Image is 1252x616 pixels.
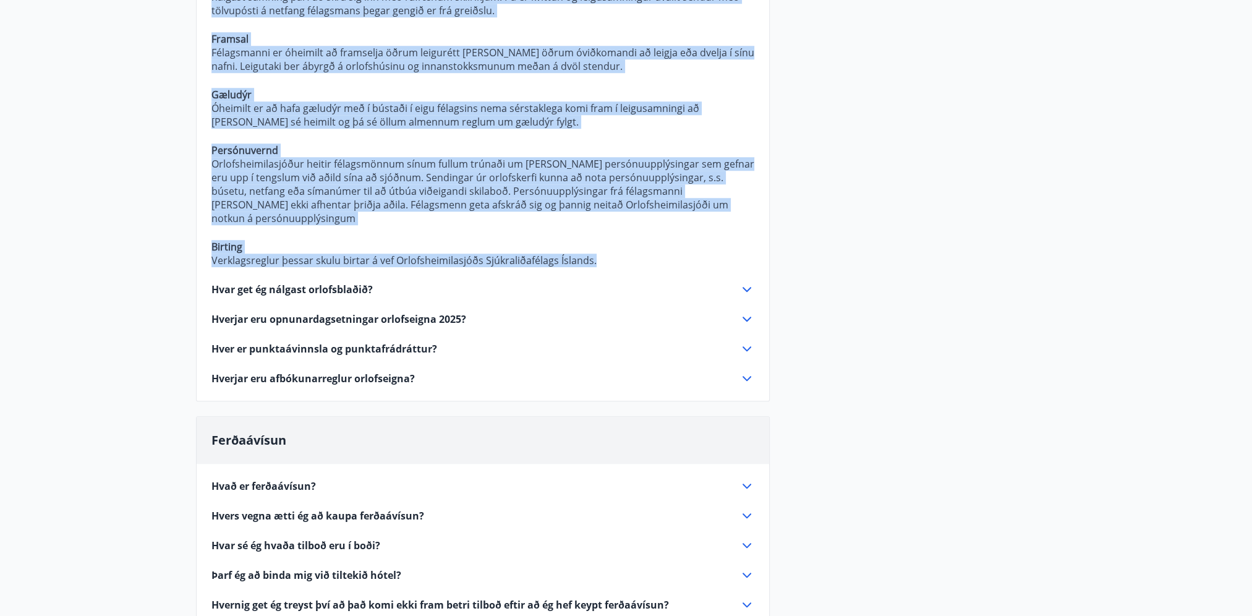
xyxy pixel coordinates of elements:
strong: Persónuvernd [211,143,278,157]
p: Félagsmanni er óheimilt að framselja öðrum leigurétt [PERSON_NAME] öðrum óviðkomandi að leigja eð... [211,46,754,73]
span: Hver er punktaávinnsla og punktafrádráttur? [211,342,437,356]
span: Hvað er ferðaávísun? [211,479,316,493]
div: Þarf ég að binda mig við tiltekið hótel? [211,568,754,583]
span: Hverjar eru afbókunarreglur orlofseigna? [211,372,415,385]
p: Orlofsheimilasjóður heitir félagsmönnum sínum fullum trúnaði um [PERSON_NAME] persónuupplýsingar ... [211,157,754,225]
div: Hvar sé ég hvaða tilboð eru í boði? [211,538,754,553]
span: Ferðaávísun [211,432,286,448]
span: Hvar sé ég hvaða tilboð eru í boði? [211,539,380,552]
span: Hvar get ég nálgast orlofsblaðið? [211,283,373,296]
div: Hverjar eru opnunardagsetningar orlofseigna 2025? [211,312,754,327]
strong: Birting [211,240,242,254]
span: Þarf ég að binda mig við tiltekið hótel? [211,568,401,582]
p: Verklagsreglur þessar skulu birtar á vef Orlofsheimilasjóðs Sjúkraliðafélags Íslands. [211,254,754,267]
div: Hvers vegna ætti ég að kaupa ferðaávísun? [211,508,754,523]
p: Óheimilt er að hafa gæludýr með í bústaði í eigu félagsins nema sérstaklega komi fram í leigusamn... [211,101,754,129]
strong: Gæludýr [211,88,252,101]
div: Hvar get ég nálgast orlofsblaðið? [211,282,754,297]
span: Hvers vegna ætti ég að kaupa ferðaávísun? [211,509,424,523]
strong: Framsal [211,32,249,46]
div: Hverjar eru afbókunarreglur orlofseigna? [211,371,754,386]
div: Hvernig get ég treyst því að það komi ekki fram betri tilboð eftir að ég hef keypt ferðaávísun? [211,597,754,612]
span: Hverjar eru opnunardagsetningar orlofseigna 2025? [211,312,466,326]
div: Hvað er ferðaávísun? [211,479,754,494]
span: Hvernig get ég treyst því að það komi ekki fram betri tilboð eftir að ég hef keypt ferðaávísun? [211,598,669,612]
div: Hver er punktaávinnsla og punktafrádráttur? [211,341,754,356]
